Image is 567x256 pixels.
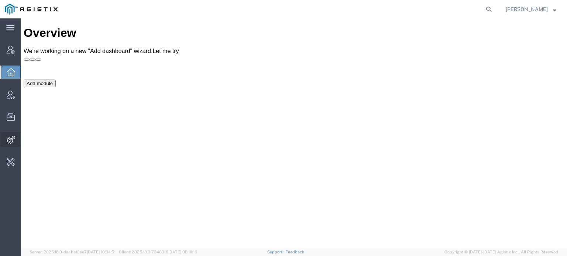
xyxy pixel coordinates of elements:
button: [PERSON_NAME] [505,5,557,14]
a: Let me try [132,29,158,36]
span: Client: 2025.18.0-7346316 [119,250,197,254]
button: Add module [3,61,35,69]
iframe: FS Legacy Container [21,18,567,248]
a: Feedback [285,250,304,254]
span: Roman Kononenko [506,5,548,13]
img: logo [5,4,58,15]
span: [DATE] 10:04:51 [87,250,116,254]
span: Copyright © [DATE]-[DATE] Agistix Inc., All Rights Reserved [444,249,558,255]
a: Support [267,250,286,254]
span: Server: 2025.18.0-daa1fe12ee7 [30,250,116,254]
span: [DATE] 08:10:16 [168,250,197,254]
